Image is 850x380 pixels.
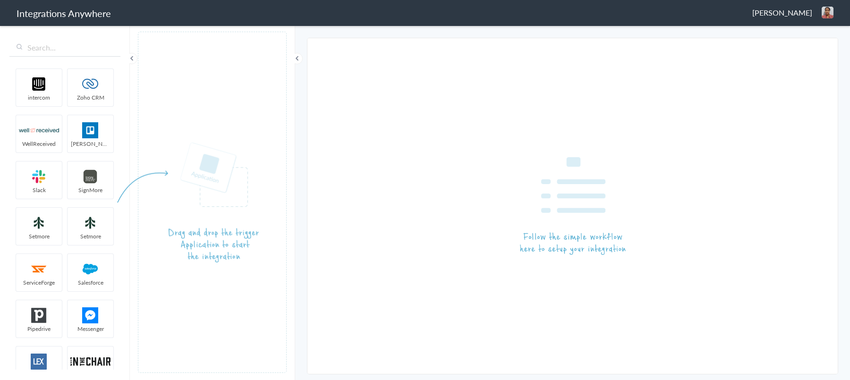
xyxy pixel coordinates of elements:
[68,140,113,148] span: [PERSON_NAME]
[19,261,59,277] img: serviceforge-icon.png
[19,122,59,138] img: wr-logo.svg
[70,215,110,231] img: setmoreNew.jpg
[19,307,59,323] img: pipedrive.png
[19,215,59,231] img: setmoreNew.jpg
[68,186,113,194] span: SignMore
[68,93,113,101] span: Zoho CRM
[16,232,62,240] span: Setmore
[16,93,62,101] span: intercom
[70,307,110,323] img: FBM.png
[68,232,113,240] span: Setmore
[16,325,62,333] span: Pipedrive
[70,122,110,138] img: trello.png
[19,354,59,370] img: lex-app-logo.svg
[16,279,62,287] span: ServiceForge
[520,157,626,255] img: instruction-workflow.png
[16,140,62,148] span: WellReceived
[68,325,113,333] span: Messenger
[19,169,59,185] img: slack-logo.svg
[19,76,59,92] img: intercom-logo.svg
[70,76,110,92] img: zoho-logo.svg
[70,169,110,185] img: signmore-logo.png
[70,354,110,370] img: inch-logo.svg
[117,142,259,262] img: instruction-trigger.png
[9,39,120,57] input: Search...
[822,7,833,18] img: 6a2a7d3c-b190-4a43-a6a5-4d74bb8823bf.jpeg
[752,7,812,18] span: [PERSON_NAME]
[16,186,62,194] span: Slack
[68,279,113,287] span: Salesforce
[70,261,110,277] img: salesforce-logo.svg
[17,7,111,20] h1: Integrations Anywhere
